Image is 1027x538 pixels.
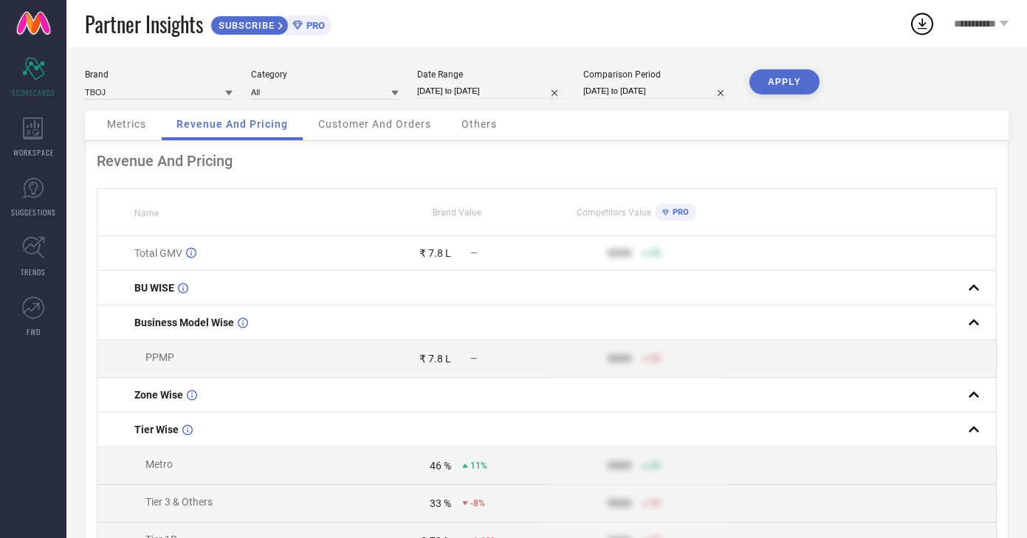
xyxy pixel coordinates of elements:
span: PRO [669,207,689,217]
span: Customer And Orders [318,118,431,130]
span: 50 [650,461,661,471]
input: Select comparison period [583,83,731,99]
span: Brand Value [433,207,481,218]
span: SUBSCRIBE [211,20,278,31]
div: Revenue And Pricing [97,152,997,170]
span: SCORECARDS [12,87,55,98]
span: 50 [650,248,661,258]
span: 11% [470,461,487,471]
span: — [470,354,477,364]
div: Date Range [417,69,565,80]
span: Business Model Wise [134,317,234,328]
button: APPLY [749,69,820,94]
div: 9999 [608,247,631,259]
span: Zone Wise [134,389,183,401]
div: ₹ 7.8 L [419,353,451,365]
div: Brand [85,69,233,80]
span: WORKSPACE [13,147,54,158]
span: -8% [470,498,485,508]
div: 33 % [430,497,451,509]
div: 9999 [608,460,631,472]
div: 46 % [430,460,451,472]
span: PPMP [145,351,174,363]
div: 9999 [608,353,631,365]
input: Select date range [417,83,565,99]
a: SUBSCRIBEPRO [210,12,332,35]
span: Metrics [107,118,146,130]
span: SUGGESTIONS [11,207,56,218]
span: TRENDS [21,266,46,277]
span: — [470,248,477,258]
span: Name [134,208,159,218]
div: Open download list [909,10,935,37]
span: Tier 3 & Others [145,496,213,508]
span: 50 [650,354,661,364]
span: 50 [650,498,661,508]
span: Metro [145,458,173,470]
span: BU WISE [134,282,174,294]
div: Category [251,69,399,80]
span: Partner Insights [85,9,203,39]
span: Total GMV [134,247,182,259]
div: Comparison Period [583,69,731,80]
div: ₹ 7.8 L [419,247,451,259]
span: FWD [27,326,41,337]
span: Others [461,118,497,130]
span: Tier Wise [134,424,179,435]
span: PRO [303,20,325,31]
div: 9999 [608,497,631,509]
span: Competitors Value [577,207,651,218]
span: Revenue And Pricing [176,118,288,130]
